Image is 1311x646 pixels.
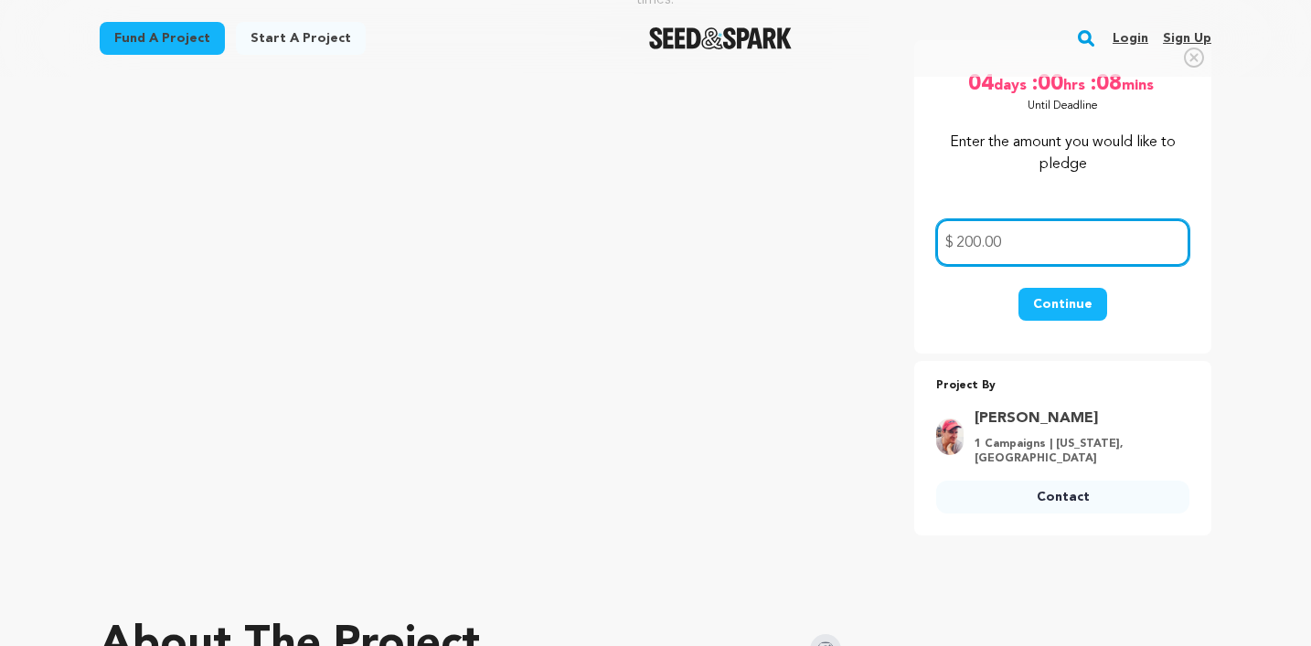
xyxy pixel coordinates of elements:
a: Start a project [236,22,366,55]
span: hrs [1063,69,1089,99]
span: mins [1122,69,1157,99]
a: Goto Scott DeGraw profile [975,408,1178,429]
p: Enter the amount you would like to pledge [936,132,1189,175]
p: 1 Campaigns | [US_STATE], [GEOGRAPHIC_DATA] [975,437,1178,466]
button: Continue [1018,288,1107,321]
span: days [994,69,1030,99]
p: Project By [936,376,1189,397]
img: Seed&Spark Logo Dark Mode [649,27,793,49]
span: :08 [1089,69,1122,99]
a: Seed&Spark Homepage [649,27,793,49]
span: :00 [1030,69,1063,99]
a: Fund a project [100,22,225,55]
span: 04 [968,69,994,99]
a: Sign up [1163,24,1211,53]
a: Login [1113,24,1148,53]
a: Contact [936,481,1189,514]
p: Until Deadline [1028,99,1098,113]
span: $ [945,232,954,254]
img: 73bbabdc3393ef94.png [936,418,964,455]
